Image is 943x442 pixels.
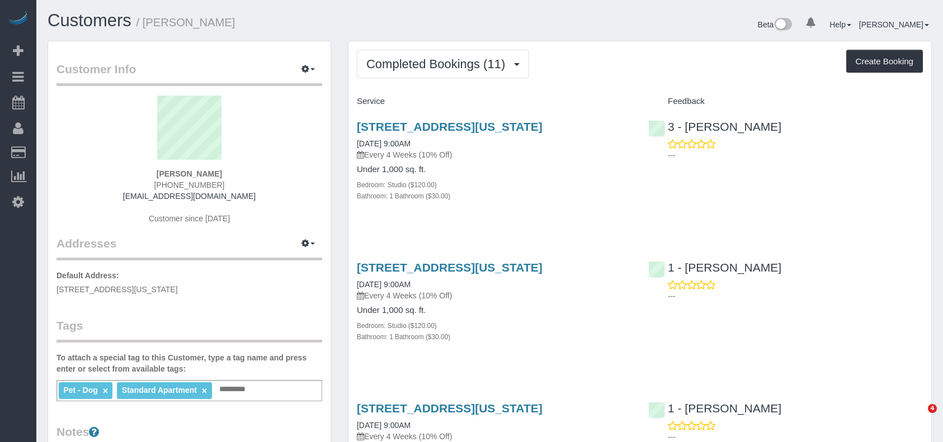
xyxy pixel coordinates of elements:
a: 3 - [PERSON_NAME] [648,120,781,133]
a: Customers [48,11,131,30]
a: Help [829,20,851,29]
strong: [PERSON_NAME] [157,169,222,178]
a: 1 - [PERSON_NAME] [648,402,781,415]
span: [PHONE_NUMBER] [154,180,224,189]
span: Completed Bookings (11) [366,57,511,71]
p: --- [668,291,923,302]
legend: Customer Info [56,61,322,86]
h4: Feedback [648,97,923,106]
button: Create Booking [846,50,923,73]
p: --- [668,150,923,161]
span: Pet - Dog [63,386,97,395]
a: [EMAIL_ADDRESS][DOMAIN_NAME] [123,192,256,201]
span: 4 [928,404,937,413]
iframe: Intercom live chat [905,404,932,431]
a: × [103,386,108,396]
small: / [PERSON_NAME] [136,16,235,28]
small: Bathroom: 1 Bathroom ($30.00) [357,192,450,200]
button: Completed Bookings (11) [357,50,529,78]
p: Every 4 Weeks (10% Off) [357,149,631,160]
a: 1 - [PERSON_NAME] [648,261,781,274]
p: Every 4 Weeks (10% Off) [357,290,631,301]
a: × [202,386,207,396]
small: Bedroom: Studio ($120.00) [357,181,437,189]
a: [STREET_ADDRESS][US_STATE] [357,261,543,274]
small: Bedroom: Studio ($120.00) [357,322,437,330]
span: Standard Apartment [122,386,197,395]
a: [DATE] 9:00AM [357,139,411,148]
img: New interface [774,18,792,32]
a: [DATE] 9:00AM [357,280,411,289]
a: [PERSON_NAME] [859,20,929,29]
label: To attach a special tag to this Customer, type a tag name and press enter or select from availabl... [56,352,322,374]
h4: Under 1,000 sq. ft. [357,165,631,174]
a: Beta [758,20,793,29]
h4: Service [357,97,631,106]
img: Automaid Logo [7,11,29,27]
legend: Tags [56,317,322,343]
a: [STREET_ADDRESS][US_STATE] [357,402,543,415]
p: Every 4 Weeks (10% Off) [357,431,631,442]
h4: Under 1,000 sq. ft. [357,306,631,315]
label: Default Address: [56,270,119,281]
a: [STREET_ADDRESS][US_STATE] [357,120,543,133]
span: Customer since [DATE] [149,214,230,223]
span: [STREET_ADDRESS][US_STATE] [56,285,178,294]
small: Bathroom: 1 Bathroom ($30.00) [357,333,450,341]
a: [DATE] 9:00AM [357,421,411,430]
